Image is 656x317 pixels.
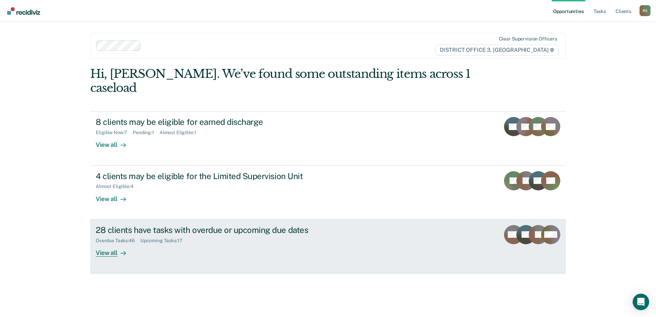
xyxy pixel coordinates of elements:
[90,67,471,95] div: Hi, [PERSON_NAME]. We’ve found some outstanding items across 1 caseload
[96,136,134,149] div: View all
[90,166,566,220] a: 4 clients may be eligible for the Limited Supervision UnitAlmost Eligible:4View all
[96,130,133,136] div: Eligible Now : 7
[96,117,337,127] div: 8 clients may be eligible for earned discharge
[96,225,337,235] div: 28 clients have tasks with overdue or upcoming due dates
[499,36,557,42] div: Clear supervision officers
[640,5,651,16] button: Profile dropdown button
[435,45,559,56] span: DISTRICT OFFICE 3, [GEOGRAPHIC_DATA]
[133,130,160,136] div: Pending : 1
[96,189,134,203] div: View all
[96,238,140,244] div: Overdue Tasks : 46
[160,130,202,136] div: Almost Eligible : 1
[96,184,139,189] div: Almost Eligible : 4
[7,7,40,15] img: Recidiviz
[90,111,566,165] a: 8 clients may be eligible for earned dischargeEligible Now:7Pending:1Almost Eligible:1View all
[96,243,134,257] div: View all
[140,238,188,244] div: Upcoming Tasks : 17
[633,294,649,310] div: Open Intercom Messenger
[640,5,651,16] div: R S
[96,171,337,181] div: 4 clients may be eligible for the Limited Supervision Unit
[90,220,566,273] a: 28 clients have tasks with overdue or upcoming due datesOverdue Tasks:46Upcoming Tasks:17View all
